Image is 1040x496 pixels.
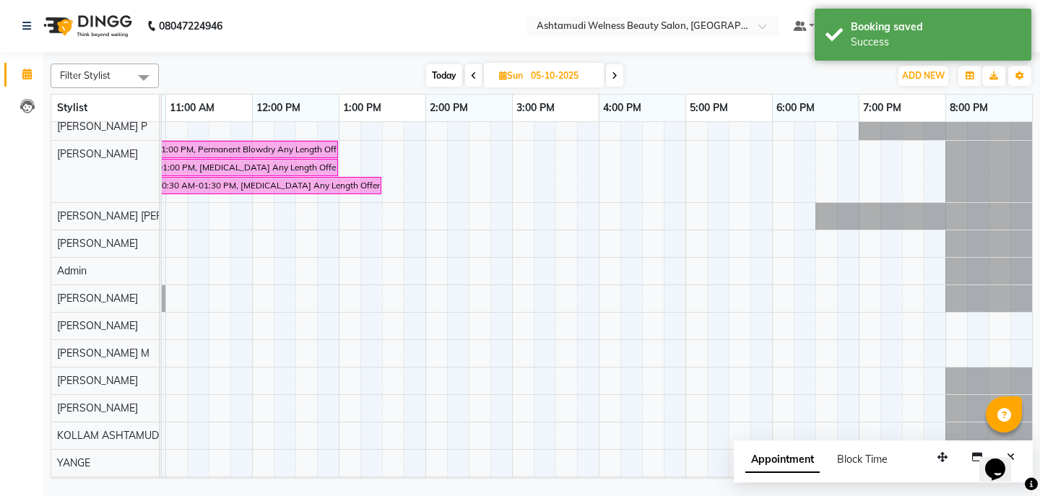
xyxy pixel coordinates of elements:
[426,64,462,87] span: Today
[159,6,222,46] b: 08047224946
[57,347,149,360] span: [PERSON_NAME] M
[57,374,138,387] span: [PERSON_NAME]
[898,66,948,86] button: ADD NEW
[599,97,645,118] a: 4:00 PM
[57,319,138,332] span: [PERSON_NAME]
[80,161,337,174] div: SNEHA, 10:00 AM-01:00 PM, [MEDICAL_DATA] Any Length Offer
[859,97,905,118] a: 7:00 PM
[57,147,138,160] span: [PERSON_NAME]
[57,264,87,277] span: Admin
[339,97,385,118] a: 1:00 PM
[526,65,599,87] input: 2025-10-05
[513,97,558,118] a: 3:00 PM
[946,97,992,118] a: 8:00 PM
[57,429,189,442] span: KOLLAM ASHTAMUDI NEW
[80,143,337,156] div: Geethu, 10:00 AM-01:00 PM, Permanent Blowdry Any Length Offer
[495,70,526,81] span: Sun
[773,97,818,118] a: 6:00 PM
[166,97,218,118] a: 11:00 AM
[851,35,1020,50] div: Success
[57,292,138,305] span: [PERSON_NAME]
[57,237,138,250] span: [PERSON_NAME]
[60,69,110,81] span: Filter Stylist
[57,209,222,222] span: [PERSON_NAME] [PERSON_NAME]
[686,97,732,118] a: 5:00 PM
[123,179,380,192] div: Aleena, 10:30 AM-01:30 PM, [MEDICAL_DATA] Any Length Offer
[837,453,888,466] span: Block Time
[57,456,90,469] span: YANGE
[57,401,138,414] span: [PERSON_NAME]
[851,19,1020,35] div: Booking saved
[426,97,472,118] a: 2:00 PM
[37,6,136,46] img: logo
[745,447,820,473] span: Appointment
[57,101,87,114] span: Stylist
[979,438,1026,482] iframe: chat widget
[902,70,945,81] span: ADD NEW
[57,120,147,133] span: [PERSON_NAME] P
[253,97,304,118] a: 12:00 PM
